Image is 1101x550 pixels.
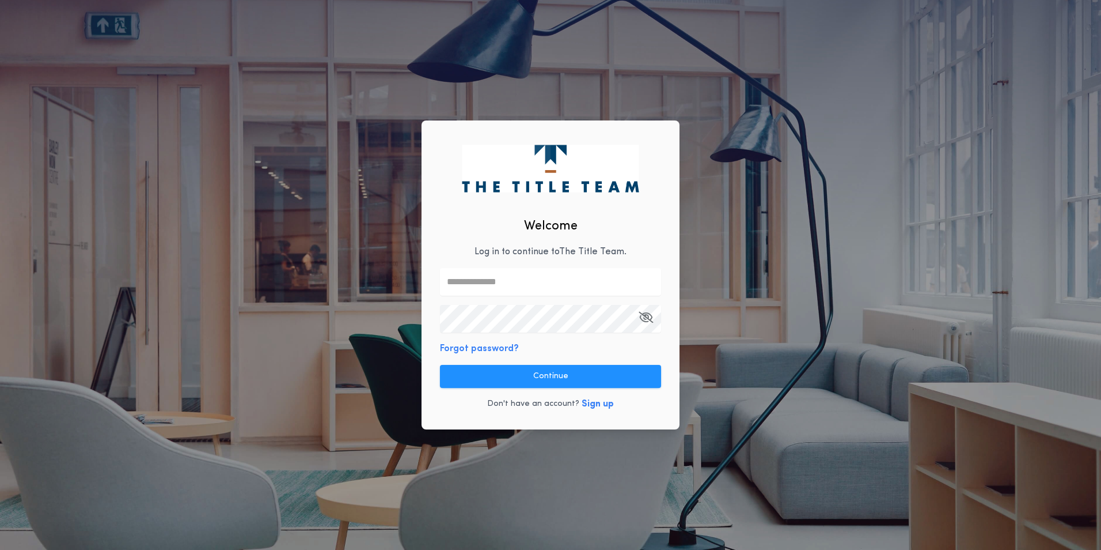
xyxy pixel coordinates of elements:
[487,398,579,410] p: Don't have an account?
[462,145,639,192] img: logo
[440,365,661,388] button: Continue
[474,245,627,259] p: Log in to continue to The Title Team .
[582,397,614,411] button: Sign up
[524,217,578,236] h2: Welcome
[440,342,519,356] button: Forgot password?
